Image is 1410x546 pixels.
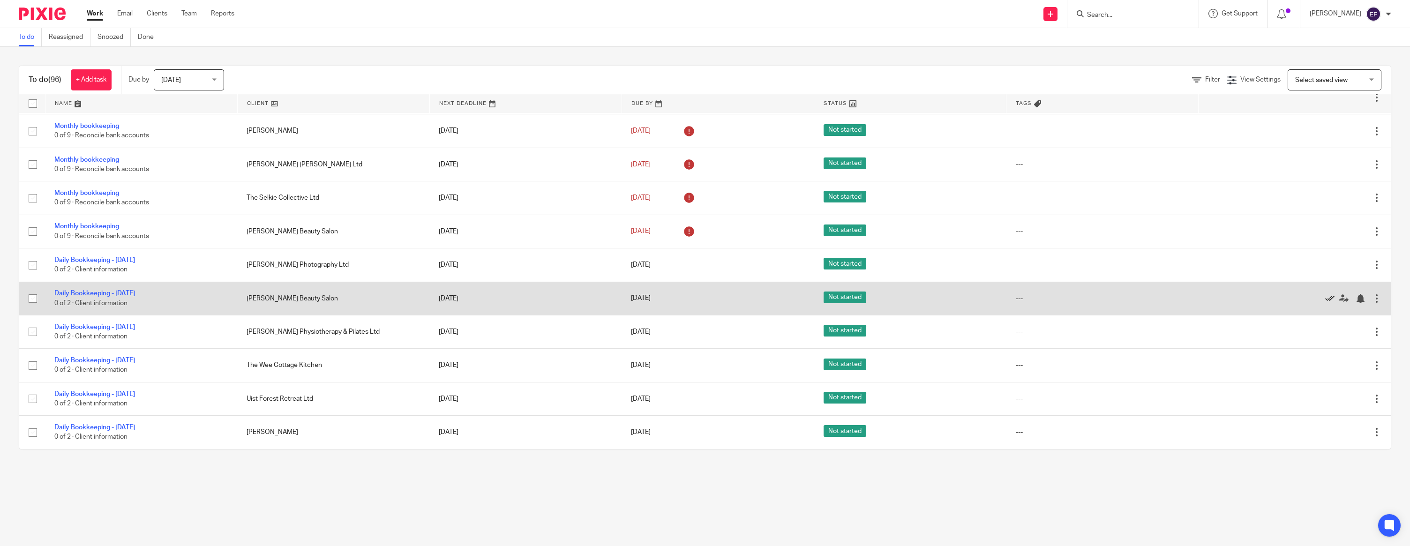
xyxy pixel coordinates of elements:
span: 0 of 2 · Client information [54,434,127,441]
td: [DATE] [429,215,622,248]
span: [DATE] [631,362,651,369]
span: Filter [1205,76,1220,83]
span: [DATE] [631,329,651,335]
span: View Settings [1240,76,1281,83]
span: Not started [824,258,866,269]
span: Not started [824,292,866,303]
div: --- [1016,394,1189,404]
a: Monthly bookkeeping [54,190,119,196]
img: Pixie [19,7,66,20]
span: Not started [824,325,866,337]
span: [DATE] [631,429,651,435]
a: Monthly bookkeeping [54,123,119,129]
span: 0 of 9 · Reconcile bank accounts [54,233,149,239]
a: Snoozed [97,28,131,46]
a: + Add task [71,69,112,90]
span: Not started [824,425,866,437]
td: Uist Forest Retreat Ltd [237,382,429,415]
img: svg%3E [1366,7,1381,22]
a: Daily Bookkeeping - [DATE] [54,257,135,263]
span: (96) [48,76,61,83]
div: --- [1016,360,1189,370]
h1: To do [29,75,61,85]
div: --- [1016,427,1189,437]
a: Email [117,9,133,18]
td: The Wee Cottage Kitchen [237,349,429,382]
td: [DATE] [429,349,622,382]
span: [DATE] [631,127,651,134]
span: 0 of 2 · Client information [54,266,127,273]
td: The Selkie Collective Ltd [237,181,429,215]
td: [DATE] [429,315,622,348]
a: Work [87,9,103,18]
div: --- [1016,160,1189,169]
a: Daily Bookkeeping - [DATE] [54,424,135,431]
a: Clients [147,9,167,18]
span: [DATE] [161,77,181,83]
span: [DATE] [631,161,651,168]
td: [PERSON_NAME] Physiotherapy & Pilates Ltd [237,315,429,348]
td: [PERSON_NAME] Beauty Salon [237,215,429,248]
span: Not started [824,224,866,236]
a: Monthly bookkeeping [54,223,119,230]
div: --- [1016,327,1189,337]
a: Team [181,9,197,18]
a: To do [19,28,42,46]
td: [DATE] [429,114,622,148]
p: [PERSON_NAME] [1310,9,1361,18]
td: [PERSON_NAME] Beauty Salon [237,282,429,315]
span: 0 of 2 · Client information [54,400,127,407]
span: [DATE] [631,194,651,201]
span: Tags [1016,101,1032,106]
div: --- [1016,260,1189,269]
td: [PERSON_NAME] [237,416,429,449]
span: Not started [824,359,866,370]
span: Not started [824,191,866,202]
td: [DATE] [429,416,622,449]
td: [DATE] [429,181,622,215]
span: Not started [824,157,866,169]
span: Not started [824,124,866,136]
input: Search [1086,11,1170,20]
span: Select saved view [1295,77,1348,83]
span: 0 of 9 · Reconcile bank accounts [54,200,149,206]
span: Not started [824,392,866,404]
td: [DATE] [429,282,622,315]
td: [DATE] [429,382,622,415]
span: 0 of 9 · Reconcile bank accounts [54,166,149,172]
span: 0 of 2 · Client information [54,367,127,374]
div: --- [1016,126,1189,135]
a: Mark as done [1325,294,1339,303]
a: Daily Bookkeeping - [DATE] [54,357,135,364]
a: Monthly bookkeeping [54,157,119,163]
td: [PERSON_NAME] [PERSON_NAME] Ltd [237,148,429,181]
span: 0 of 2 · Client information [54,300,127,307]
a: Reassigned [49,28,90,46]
div: --- [1016,294,1189,303]
span: [DATE] [631,396,651,402]
td: [DATE] [429,148,622,181]
p: Due by [128,75,149,84]
span: Get Support [1222,10,1258,17]
span: 0 of 2 · Client information [54,333,127,340]
span: [DATE] [631,295,651,302]
a: Done [138,28,161,46]
span: [DATE] [631,262,651,268]
div: --- [1016,227,1189,236]
a: Daily Bookkeeping - [DATE] [54,290,135,297]
td: [PERSON_NAME] Photography Ltd [237,248,429,282]
a: Daily Bookkeeping - [DATE] [54,391,135,397]
a: Reports [211,9,234,18]
td: [PERSON_NAME] [237,114,429,148]
span: [DATE] [631,228,651,235]
td: [DATE] [429,248,622,282]
span: 0 of 9 · Reconcile bank accounts [54,133,149,139]
div: --- [1016,193,1189,202]
a: Daily Bookkeeping - [DATE] [54,324,135,330]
